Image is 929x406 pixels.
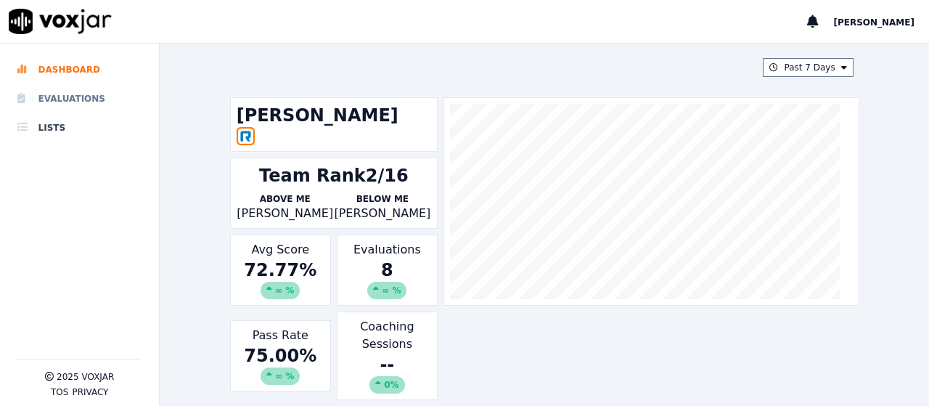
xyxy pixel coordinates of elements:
h1: [PERSON_NAME] [237,104,431,127]
div: Pass Rate [230,320,331,391]
p: Above Me [237,193,334,205]
a: Evaluations [17,84,142,113]
p: [PERSON_NAME] [334,205,431,222]
div: 8 [343,259,431,299]
div: Coaching Sessions [337,312,438,400]
div: Evaluations [337,235,438,306]
div: 0% [369,376,404,394]
div: ∞ % [261,368,300,385]
p: 2025 Voxjar [57,371,114,383]
div: Team Rank 2/16 [259,164,409,187]
span: [PERSON_NAME] [833,17,914,28]
a: Dashboard [17,55,142,84]
div: ∞ % [261,282,300,299]
div: -- [343,353,431,394]
p: [PERSON_NAME] [237,205,334,222]
a: Lists [17,113,142,142]
button: [PERSON_NAME] [833,13,929,31]
button: Privacy [72,386,108,398]
button: TOS [51,386,68,398]
button: Past 7 Days [763,58,853,77]
img: voxjar logo [9,9,112,34]
div: Avg Score [230,235,331,306]
p: Below Me [334,193,431,205]
div: ∞ % [367,282,406,299]
img: RINGCENTRAL_OFFICE_icon [237,127,255,145]
div: 75.00 % [237,344,324,385]
div: 72.77 % [237,259,324,299]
